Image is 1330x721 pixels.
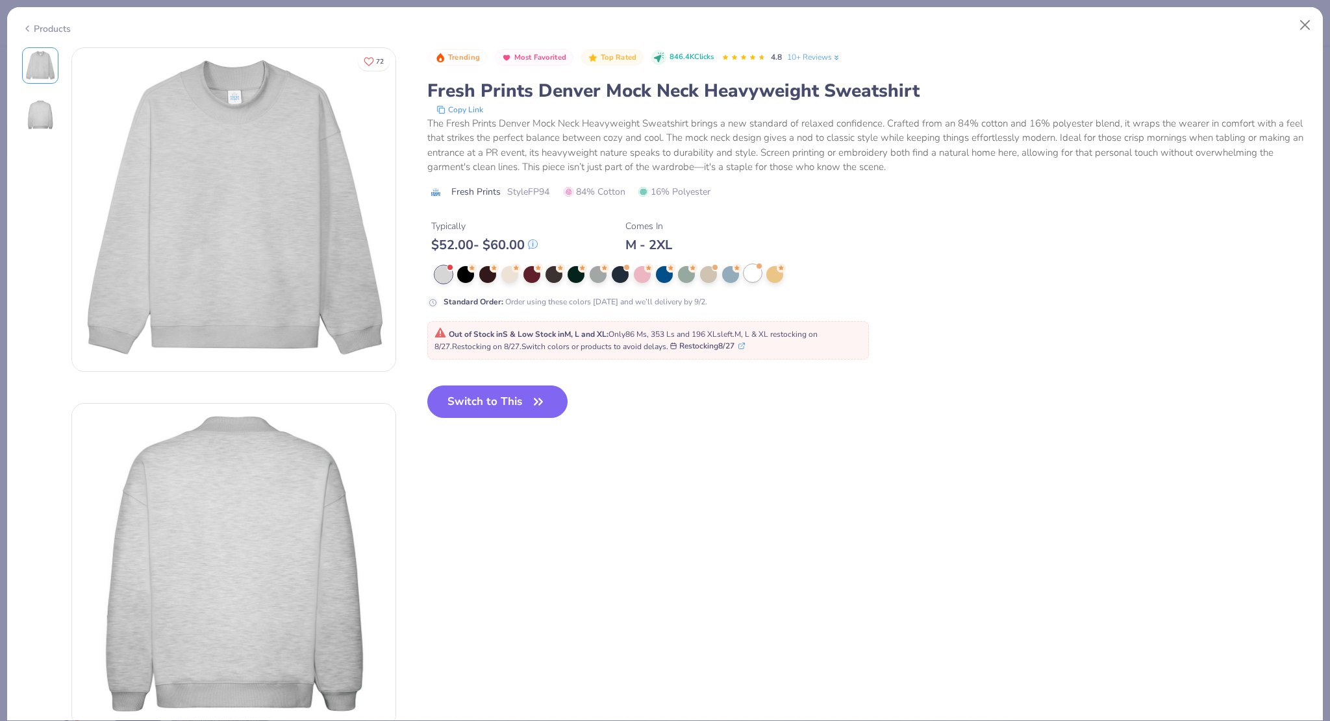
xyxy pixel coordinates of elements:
div: Fresh Prints Denver Mock Neck Heavyweight Sweatshirt [427,79,1309,103]
strong: Standard Order : [444,297,503,307]
span: Style FP94 [507,185,549,199]
img: Most Favorited sort [501,53,512,63]
div: $ 52.00 - $ 60.00 [431,237,538,253]
button: copy to clipboard [433,103,487,116]
strong: & Low Stock in M, L and XL : [510,329,609,339]
div: Order using these colors [DATE] and we’ll delivery by 9/2. [444,296,707,308]
button: Close [1293,13,1318,38]
img: Trending sort [435,53,445,63]
span: 84% Cotton [564,185,625,199]
button: Badge Button [495,49,573,66]
button: Badge Button [581,49,644,66]
button: Restocking8/27 [670,340,745,352]
a: 10+ Reviews [787,51,841,63]
div: Typically [431,219,538,233]
span: 846.4K Clicks [670,52,714,63]
span: Only 86 Ms, 353 Ls and 196 XLs left. M, L & XL restocking on 8/27. Restocking on 8/27. Switch col... [434,329,818,352]
span: 72 [376,58,384,65]
button: Like [358,52,390,71]
img: Front [25,50,56,81]
div: Comes In [625,219,672,233]
span: 16% Polyester [638,185,710,199]
span: Most Favorited [514,54,566,61]
span: Top Rated [601,54,637,61]
img: Top Rated sort [588,53,598,63]
button: Badge Button [429,49,487,66]
button: Switch to This [427,385,568,418]
img: brand logo [427,187,445,197]
div: Products [22,22,71,36]
span: Fresh Prints [451,185,501,199]
span: 4.8 [771,52,782,62]
strong: Out of Stock in S [449,329,510,339]
img: Front [72,48,395,371]
span: Trending [448,54,480,61]
div: M - 2XL [625,237,672,253]
div: 4.8 Stars [721,47,766,68]
img: Back [25,99,56,130]
div: The Fresh Prints Denver Mock Neck Heavyweight Sweatshirt brings a new standard of relaxed confide... [427,116,1309,175]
